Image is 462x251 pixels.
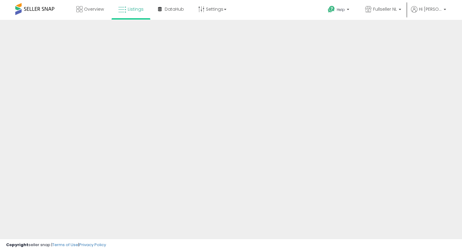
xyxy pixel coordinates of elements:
span: DataHub [165,6,184,12]
i: Get Help [328,5,335,13]
a: Privacy Policy [79,242,106,248]
a: Hi [PERSON_NAME] [411,6,446,20]
div: seller snap | | [6,242,106,248]
span: Listings [128,6,144,12]
span: Hi [PERSON_NAME] [419,6,442,12]
strong: Copyright [6,242,28,248]
span: Help [337,7,345,12]
span: Overview [84,6,104,12]
a: Help [323,1,355,20]
span: Fullseller NL [373,6,397,12]
a: Terms of Use [52,242,78,248]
